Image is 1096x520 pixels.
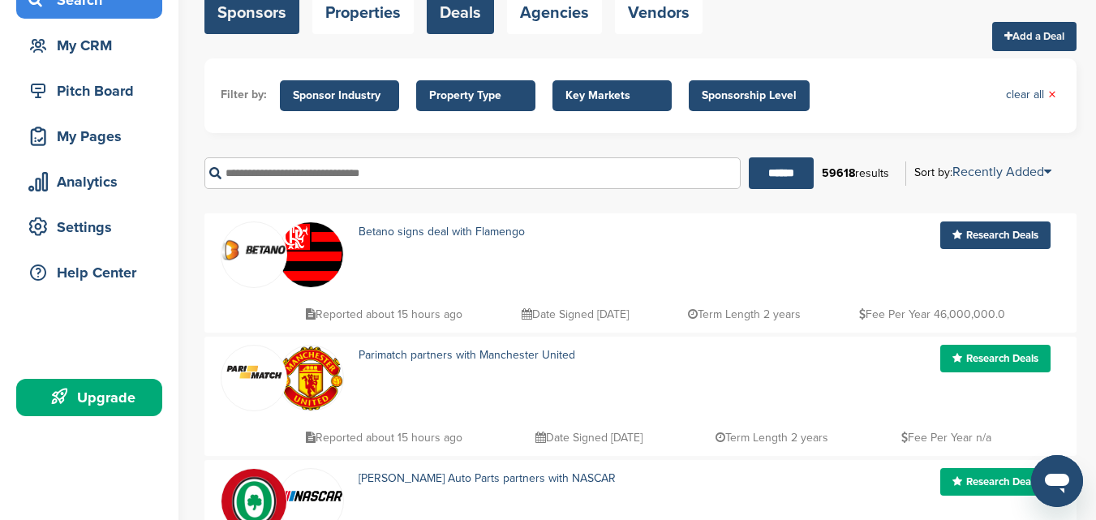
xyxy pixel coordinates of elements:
img: Betano [221,238,286,261]
a: Betano signs deal with Flamengo [359,225,525,239]
a: Pitch Board [16,72,162,110]
a: Recently Added [952,164,1051,180]
a: Research Deals [940,221,1051,249]
p: Reported about 15 hours ago [306,304,462,324]
a: Add a Deal [992,22,1077,51]
p: Reported about 15 hours ago [306,428,462,448]
div: Pitch Board [24,76,162,105]
a: Help Center [16,254,162,291]
p: Fee Per Year n/a [901,428,991,448]
div: My Pages [24,122,162,151]
div: Help Center [24,258,162,287]
img: Data?1415807839 [278,222,343,302]
a: Analytics [16,163,162,200]
div: Upgrade [24,383,162,412]
b: 59618 [822,166,855,180]
div: results [814,160,897,187]
a: Parimatch partners with Manchester United [359,348,575,362]
a: Research Deals [940,345,1051,372]
span: Sponsorship Level [702,87,797,105]
div: Analytics [24,167,162,196]
img: 7569886e 0a8b 4460 bc64 d028672dde70 [278,491,343,502]
img: Screen shot 2018 07 10 at 12.33.29 pm [221,361,286,385]
img: Open uri20141112 64162 1lb1st5?1415809441 [278,346,343,411]
iframe: Button to launch messaging window [1031,455,1083,507]
a: Research Deals [940,468,1051,496]
li: Filter by: [221,86,267,104]
span: × [1048,86,1056,104]
a: clear all× [1006,86,1056,104]
p: Term Length 2 years [716,428,828,448]
p: Date Signed [DATE] [522,304,629,324]
span: Key Markets [565,87,659,105]
p: Date Signed [DATE] [535,428,643,448]
a: Settings [16,208,162,246]
div: My CRM [24,31,162,60]
span: Sponsor Industry [293,87,386,105]
span: Property Type [429,87,522,105]
a: Upgrade [16,379,162,416]
p: Term Length 2 years [688,304,801,324]
a: My CRM [16,27,162,64]
div: Settings [24,213,162,242]
a: [PERSON_NAME] Auto Parts partners with NASCAR [359,471,616,485]
div: Sort by: [914,165,1051,178]
a: My Pages [16,118,162,155]
p: Fee Per Year 46,000,000.0 [859,304,1005,324]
